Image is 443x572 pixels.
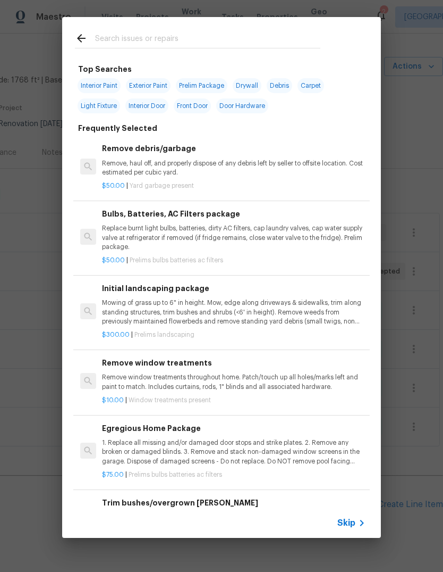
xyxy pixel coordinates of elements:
p: 1. Replace all missing and/or damaged door stops and strike plates. 2. Remove any broken or damag... [102,438,365,466]
span: Debris [267,78,292,93]
h6: Frequently Selected [78,122,157,134]
span: Skip [337,518,355,528]
h6: Remove window treatments [102,357,365,369]
span: Door Hardware [216,98,268,113]
span: $75.00 [102,471,124,478]
span: Prelim Package [176,78,227,93]
p: | [102,396,365,405]
h6: Remove debris/garbage [102,143,365,154]
p: | [102,181,365,190]
p: Remove, haul off, and properly dispose of any debris left by seller to offsite location. Cost est... [102,159,365,177]
p: Remove window treatments throughout home. Patch/touch up all holes/marks left and paint to match.... [102,373,365,391]
span: $10.00 [102,397,124,403]
span: Yard garbage present [130,183,194,189]
span: Exterior Paint [126,78,171,93]
span: $50.00 [102,183,125,189]
h6: Bulbs, Batteries, AC Filters package [102,208,365,220]
span: Prelims bulbs batteries ac filters [130,257,223,263]
span: Drywall [233,78,261,93]
span: Interior Paint [78,78,121,93]
p: | [102,256,365,265]
p: | [102,330,365,339]
span: $50.00 [102,257,125,263]
span: Prelims landscaping [134,331,194,338]
span: Light Fixture [78,98,120,113]
span: Front Door [174,98,211,113]
h6: Initial landscaping package [102,283,365,294]
p: Mowing of grass up to 6" in height. Mow, edge along driveways & sidewalks, trim along standing st... [102,299,365,326]
h6: Egregious Home Package [102,422,365,434]
span: Window treatments present [129,397,211,403]
p: Replace burnt light bulbs, batteries, dirty AC filters, cap laundry valves, cap water supply valv... [102,224,365,251]
span: Prelims bulbs batteries ac filters [129,471,222,478]
h6: Trim bushes/overgrown [PERSON_NAME] [102,497,365,509]
p: | [102,470,365,479]
h6: Top Searches [78,63,132,75]
span: Interior Door [125,98,168,113]
span: Carpet [297,78,324,93]
input: Search issues or repairs [95,32,320,48]
span: $300.00 [102,331,130,338]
